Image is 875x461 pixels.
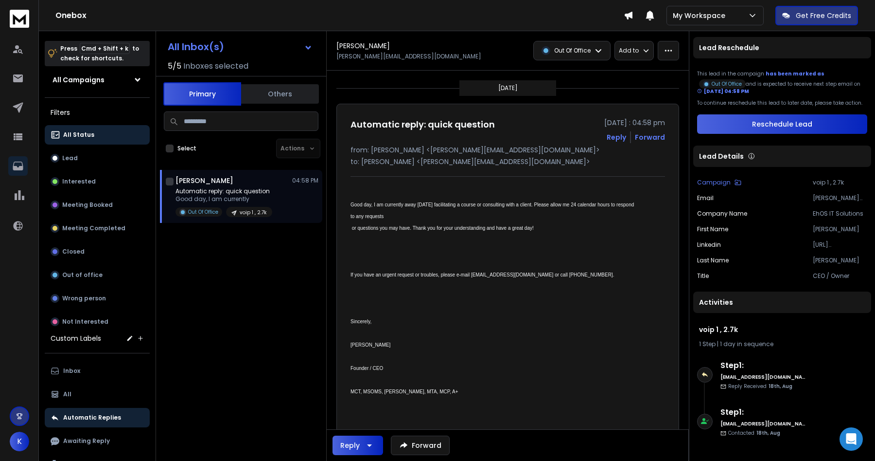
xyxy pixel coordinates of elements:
[332,436,383,455] button: Reply
[350,272,614,277] span: If you have an urgent request or troubles, please e-mail [EMAIL_ADDRESS][DOMAIN_NAME] or call [PH...
[712,80,742,88] p: Out Of Office
[697,179,741,186] button: Campaign
[350,366,383,371] span: Founder / CEO
[45,361,150,381] button: Inbox
[55,10,624,21] h1: Onebox
[813,272,867,280] p: CEO / Owner
[840,427,863,451] div: Open Intercom Messenger
[635,132,665,142] div: Forward
[241,83,319,105] button: Others
[45,265,150,285] button: Out of office
[350,319,371,324] span: Sincerely,
[62,224,125,232] p: Meeting Completed
[350,389,458,394] span: MCT, MSOMS, [PERSON_NAME], MTA, MCP, A+
[168,60,181,72] span: 5 / 5
[699,340,865,348] div: |
[813,225,867,233] p: [PERSON_NAME]
[45,431,150,451] button: Awaiting Reply
[699,325,865,334] h1: voip 1 , 2.7k
[63,367,80,375] p: Inbox
[775,6,858,25] button: Get Free Credits
[813,179,867,186] p: voip 1 , 2.7k
[766,70,824,77] span: has been marked as
[756,429,780,437] span: 18th, Aug
[62,295,106,302] p: Wrong person
[45,408,150,427] button: Automatic Replies
[45,172,150,191] button: Interested
[728,383,792,390] p: Reply Received
[163,82,241,106] button: Primary
[813,257,867,264] p: [PERSON_NAME]
[619,47,639,55] p: Add to
[10,432,29,451] button: K
[697,114,867,134] button: Reschedule Lead
[720,360,805,371] h6: Step 1 :
[45,219,150,238] button: Meeting Completed
[336,53,481,60] p: [PERSON_NAME][EMAIL_ADDRESS][DOMAIN_NAME]
[813,241,867,249] p: [URL][DOMAIN_NAME]
[699,151,744,161] p: Lead Details
[62,201,113,209] p: Meeting Booked
[350,118,495,131] h1: Automatic reply: quick question
[697,210,747,218] p: Company Name
[813,210,867,218] p: EhOS IT Solutions
[728,429,780,437] p: Contacted
[63,437,110,445] p: Awaiting Reply
[673,11,729,20] p: My Workspace
[699,340,716,348] span: 1 Step
[45,125,150,145] button: All Status
[340,441,360,450] div: Reply
[697,272,709,280] p: title
[60,44,139,63] p: Press to check for shortcuts.
[697,99,867,107] p: To continue reschedule this lead to later date, please take action.
[45,385,150,404] button: All
[160,37,320,56] button: All Inbox(s)
[697,225,728,233] p: First Name
[350,202,635,231] span: Good day, I am currently away [DATE] facilitating a course or consulting with a client. Please al...
[720,340,773,348] span: 1 day in sequence
[240,209,266,216] p: voip 1 , 2.7k
[292,177,318,184] p: 04:58 PM
[350,157,665,166] p: to: [PERSON_NAME] <[PERSON_NAME][EMAIL_ADDRESS][DOMAIN_NAME]>
[45,289,150,308] button: Wrong person
[350,145,665,155] p: from: [PERSON_NAME] <[PERSON_NAME][EMAIL_ADDRESS][DOMAIN_NAME]>
[63,414,121,422] p: Automatic Replies
[607,132,626,142] button: Reply
[45,312,150,332] button: Not Interested
[52,75,105,85] h1: All Campaigns
[697,194,714,202] p: Email
[168,42,224,52] h1: All Inbox(s)
[697,257,729,264] p: Last Name
[62,154,78,162] p: Lead
[188,208,218,216] p: Out Of Office
[63,131,94,139] p: All Status
[813,194,867,202] p: [PERSON_NAME][EMAIL_ADDRESS][DOMAIN_NAME]
[80,43,130,54] span: Cmd + Shift + k
[769,383,792,390] span: 18th, Aug
[796,11,851,20] p: Get Free Credits
[62,248,85,256] p: Closed
[62,318,108,326] p: Not Interested
[177,145,196,152] label: Select
[175,187,272,195] p: Automatic reply: quick question
[697,241,721,249] p: linkedin
[350,342,390,348] span: [PERSON_NAME]
[63,390,71,398] p: All
[62,178,96,185] p: Interested
[697,179,731,186] p: Campaign
[45,242,150,261] button: Closed
[720,406,805,418] h6: Step 1 :
[45,70,150,90] button: All Campaigns
[693,292,871,313] div: Activities
[62,271,103,279] p: Out of office
[336,41,390,51] h1: [PERSON_NAME]
[697,70,867,95] div: This lead in the campaign and is expected to receive next step email on
[391,436,450,455] button: Forward
[720,420,805,427] h6: [EMAIL_ADDRESS][DOMAIN_NAME]
[45,195,150,215] button: Meeting Booked
[720,373,805,381] h6: [EMAIL_ADDRESS][DOMAIN_NAME]
[604,118,665,128] p: [DATE] : 04:58 pm
[498,84,518,92] p: [DATE]
[699,43,759,53] p: Lead Reschedule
